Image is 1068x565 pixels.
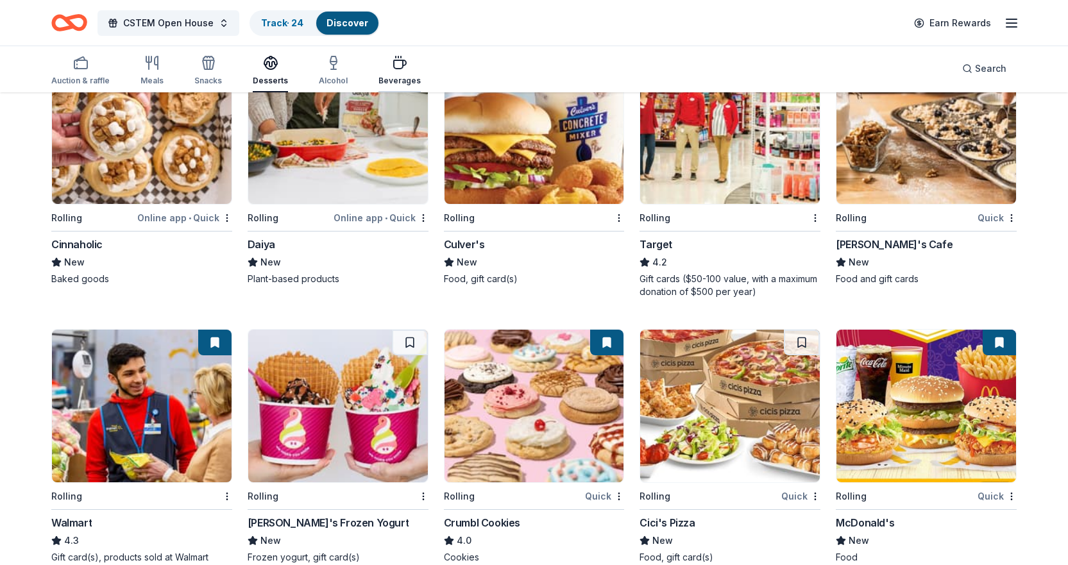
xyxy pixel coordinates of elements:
div: Target [640,237,672,252]
div: [PERSON_NAME]'s Cafe [836,237,953,252]
img: Image for McDonald's [836,330,1016,482]
div: Beverages [378,76,421,86]
a: Image for McDonald'sRollingQuickMcDonald'sNewFood [836,329,1017,564]
img: Image for Crumbl Cookies [445,330,624,482]
img: Image for Walmart [52,330,232,482]
div: Snacks [194,76,222,86]
a: Image for Cici's PizzaRollingQuickCici's PizzaNewFood, gift card(s) [640,329,820,564]
span: New [457,255,477,270]
button: Beverages [378,50,421,92]
div: Food and gift cards [836,273,1017,285]
a: Image for Mimi's CafeRollingQuick[PERSON_NAME]'s CafeNewFood and gift cards [836,51,1017,285]
button: Search [952,56,1017,81]
div: Rolling [640,210,670,226]
div: Cinnaholic [51,237,103,252]
img: Image for Cinnaholic [52,51,232,204]
div: Gift card(s), products sold at Walmart [51,551,232,564]
div: Plant-based products [248,273,428,285]
span: New [849,255,869,270]
span: 4.2 [652,255,667,270]
span: 4.0 [457,533,471,548]
span: • [189,213,191,223]
div: Rolling [444,210,475,226]
div: [PERSON_NAME]'s Frozen Yogurt [248,515,409,530]
div: Quick [585,488,624,504]
div: Rolling [248,210,278,226]
a: Earn Rewards [906,12,999,35]
a: Image for Target4 applieslast weekRollingTarget4.2Gift cards ($50-100 value, with a maximum donat... [640,51,820,298]
div: Gift cards ($50-100 value, with a maximum donation of $500 per year) [640,273,820,298]
a: Image for Crumbl CookiesRollingQuickCrumbl Cookies4.0Cookies [444,329,625,564]
a: Image for Culver's RollingCulver'sNewFood, gift card(s) [444,51,625,285]
div: Walmart [51,515,92,530]
a: Image for Menchie's Frozen YogurtRolling[PERSON_NAME]'s Frozen YogurtNewFrozen yogurt, gift card(s) [248,329,428,564]
span: New [652,533,673,548]
img: Image for Menchie's Frozen Yogurt [248,330,428,482]
img: Image for Cici's Pizza [640,330,820,482]
div: Quick [978,210,1017,226]
div: Rolling [51,489,82,504]
button: Snacks [194,50,222,92]
div: Crumbl Cookies [444,515,520,530]
img: Image for Culver's [445,51,624,204]
span: New [64,255,85,270]
span: CSTEM Open House [123,15,214,31]
button: Desserts [253,50,288,92]
a: Image for Cinnaholic3 applieslast weekRollingOnline app•QuickCinnaholicNewBaked goods [51,51,232,285]
div: Alcohol [319,76,348,86]
img: Image for Target [640,51,820,204]
div: Food, gift card(s) [444,273,625,285]
div: Online app Quick [334,210,428,226]
div: McDonald's [836,515,894,530]
div: Baked goods [51,273,232,285]
div: Auction & raffle [51,76,110,86]
a: Track· 24 [261,17,303,28]
a: Discover [326,17,368,28]
div: Quick [978,488,1017,504]
div: Cookies [444,551,625,564]
div: Rolling [51,210,82,226]
img: Image for Daiya [248,51,428,204]
span: Search [975,61,1006,76]
button: Meals [140,50,164,92]
div: Rolling [836,489,867,504]
div: Meals [140,76,164,86]
span: New [260,533,281,548]
button: Alcohol [319,50,348,92]
div: Food [836,551,1017,564]
div: Quick [781,488,820,504]
button: Auction & raffle [51,50,110,92]
span: New [260,255,281,270]
div: Cici's Pizza [640,515,695,530]
a: Home [51,8,87,38]
button: Track· 24Discover [250,10,380,36]
span: 4.3 [64,533,79,548]
img: Image for Mimi's Cafe [836,51,1016,204]
div: Rolling [248,489,278,504]
div: Culver's [444,237,485,252]
button: CSTEM Open House [97,10,239,36]
div: Rolling [836,210,867,226]
div: Online app Quick [137,210,232,226]
a: Image for WalmartRollingWalmart4.3Gift card(s), products sold at Walmart [51,329,232,564]
div: Daiya [248,237,275,252]
div: Food, gift card(s) [640,551,820,564]
div: Rolling [640,489,670,504]
div: Rolling [444,489,475,504]
span: New [849,533,869,548]
span: • [385,213,387,223]
div: Desserts [253,76,288,86]
div: Frozen yogurt, gift card(s) [248,551,428,564]
a: Image for Daiya2 applieslast weekRollingOnline app•QuickDaiyaNewPlant-based products [248,51,428,285]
